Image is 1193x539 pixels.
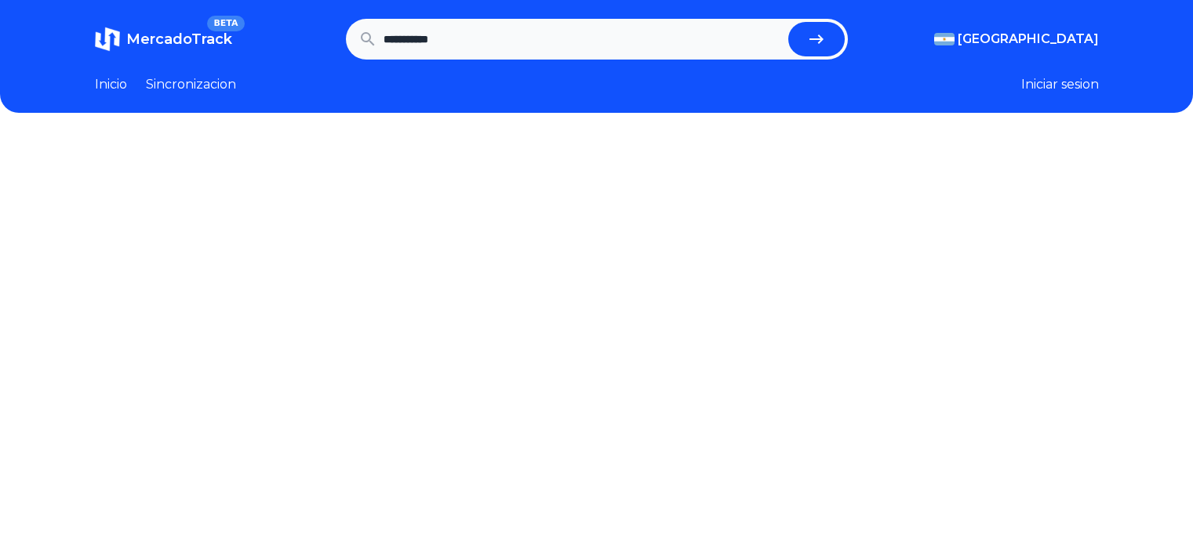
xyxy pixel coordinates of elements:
[934,30,1099,49] button: [GEOGRAPHIC_DATA]
[95,75,127,94] a: Inicio
[1021,75,1099,94] button: Iniciar sesion
[958,30,1099,49] span: [GEOGRAPHIC_DATA]
[95,27,120,52] img: MercadoTrack
[126,31,232,48] span: MercadoTrack
[934,33,955,45] img: Argentina
[95,27,232,52] a: MercadoTrackBETA
[146,75,236,94] a: Sincronizacion
[207,16,244,31] span: BETA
